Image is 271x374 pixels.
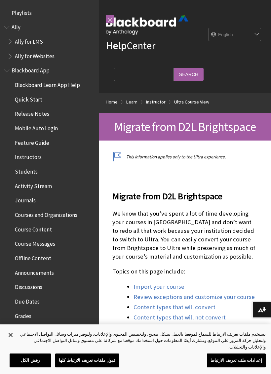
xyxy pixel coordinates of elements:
[3,328,18,342] button: إغلاق
[114,119,256,134] span: Migrate from D2L Brightspace
[15,281,42,290] span: Discussions
[10,353,51,367] button: رفض الكل
[12,7,32,16] span: Playlists
[4,22,95,62] nav: Book outline for Anthology Ally Help
[4,7,95,19] nav: Book outline for Playlists
[15,253,51,262] span: Offline Content
[106,39,155,52] a: HelpCenter
[174,98,209,106] a: Ultra Course View
[15,224,52,233] span: Course Content
[15,108,49,117] span: Release Notes
[15,79,80,88] span: Blackboard Learn App Help
[134,293,255,301] a: Review exceptions and customize your course
[55,353,119,367] button: قبول ملفات تعريف الارتباط كلها
[174,68,204,81] input: Search
[106,16,188,35] img: Blackboard by Anthology
[15,296,40,305] span: Due Dates
[12,22,20,31] span: Ally
[15,238,55,247] span: Course Messages
[15,267,54,276] span: Announcements
[15,195,36,204] span: Journals
[134,283,184,291] a: Import your course
[106,98,118,106] a: Home
[15,51,55,60] span: Ally for Websites
[15,209,77,218] span: Courses and Organizations
[15,181,52,189] span: Activity Stream
[134,313,226,321] a: Content types that will not convert
[106,39,127,52] strong: Help
[209,28,261,41] select: Site Language Selector
[15,152,42,161] span: Instructors
[15,123,58,132] span: Mobile Auto Login
[112,189,258,203] span: Migrate from D2L Brightspace
[112,267,258,276] p: Topics on this page include:
[12,65,50,74] span: Blackboard App
[207,353,266,367] button: إعدادات ملف تعريف الارتباط
[146,98,166,106] a: Instructor
[15,94,42,103] span: Quick Start
[134,303,215,311] a: Content types that will convert
[112,154,258,160] p: This information applies only to the Ultra experience.
[126,98,137,106] a: Learn
[15,311,31,319] span: Grades
[15,166,38,175] span: Students
[15,137,49,146] span: Feature Guide
[19,331,266,351] div: نستخدم ملفات تعريف الارتباط للسماح لموقعنا بالعمل بشكل صحيح، ولتخصيص المحتوى والإعلانات، ولتوفير ...
[112,209,258,261] p: We know that you’ve spent a lot of time developing your courses in [GEOGRAPHIC_DATA] and don’t wa...
[15,36,43,45] span: Ally for LMS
